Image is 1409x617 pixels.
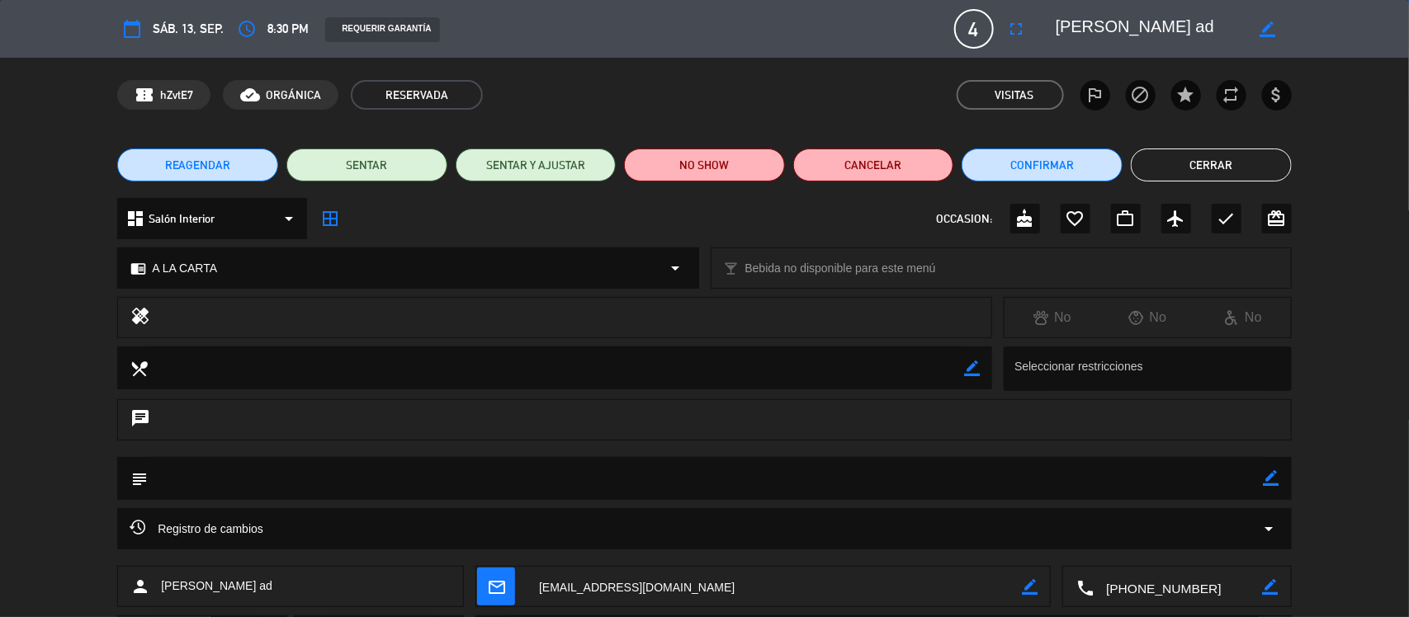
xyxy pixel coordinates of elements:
button: REAGENDAR [117,148,278,181]
button: SENTAR Y AJUSTAR [456,148,617,181]
span: 4 [954,9,994,49]
i: subject [130,469,148,487]
div: No [1195,307,1291,328]
span: 8:30 PM [267,18,309,39]
i: local_bar [724,261,740,276]
i: arrow_drop_down [666,258,686,278]
i: person [130,577,150,596]
i: check [1217,209,1236,228]
i: airplanemode_active [1166,209,1186,228]
i: repeat [1222,85,1241,105]
span: ORGÁNICA [266,86,321,105]
i: border_all [320,209,340,228]
i: fullscreen [1007,19,1027,39]
i: attach_money [1267,85,1287,105]
i: card_giftcard [1267,209,1287,228]
button: fullscreen [1002,14,1032,44]
i: star [1176,85,1196,105]
span: RESERVADA [351,80,483,110]
i: chrome_reader_mode [130,261,146,276]
span: A LA CARTA [152,259,217,278]
span: confirmation_number [135,85,154,105]
i: local_dining [130,359,148,377]
button: access_time [232,14,262,44]
i: block [1131,85,1151,105]
span: REAGENDAR [165,157,231,174]
button: calendar_today [117,14,147,44]
button: SENTAR [286,148,447,181]
i: border_color [1264,470,1279,486]
i: border_color [1022,579,1038,595]
i: border_color [964,360,980,376]
button: Cerrar [1131,148,1292,181]
i: border_color [1260,21,1276,37]
span: sáb. 13, sep. [153,18,224,39]
em: Visitas [995,86,1033,105]
i: local_phone [1076,578,1094,596]
span: Bebida no disponible para este menú [745,259,936,278]
i: calendar_today [122,19,142,39]
i: work_outline [1116,209,1136,228]
button: NO SHOW [624,148,785,181]
span: Salón Interior [149,210,215,228]
i: dashboard [125,209,145,228]
i: arrow_drop_down [279,209,299,228]
button: Cancelar [793,148,954,181]
i: border_color [1263,579,1279,595]
i: chat [130,408,150,431]
i: mail_outline [487,577,505,596]
i: arrow_drop_down [1260,519,1279,539]
button: Confirmar [962,148,1123,181]
i: favorite_border [1066,209,1085,228]
i: cloud_done [240,85,260,105]
span: [PERSON_NAME] ad [161,577,272,596]
i: cake [1015,209,1035,228]
i: outlined_flag [1085,85,1105,105]
span: Registro de cambios [130,519,263,539]
div: REQUERIR GARANTÍA [325,17,439,42]
span: OCCASION: [937,210,993,228]
span: hZvtE7 [160,86,193,105]
div: No [1005,307,1100,328]
div: No [1100,307,1196,328]
i: access_time [237,19,257,39]
i: healing [130,306,150,329]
